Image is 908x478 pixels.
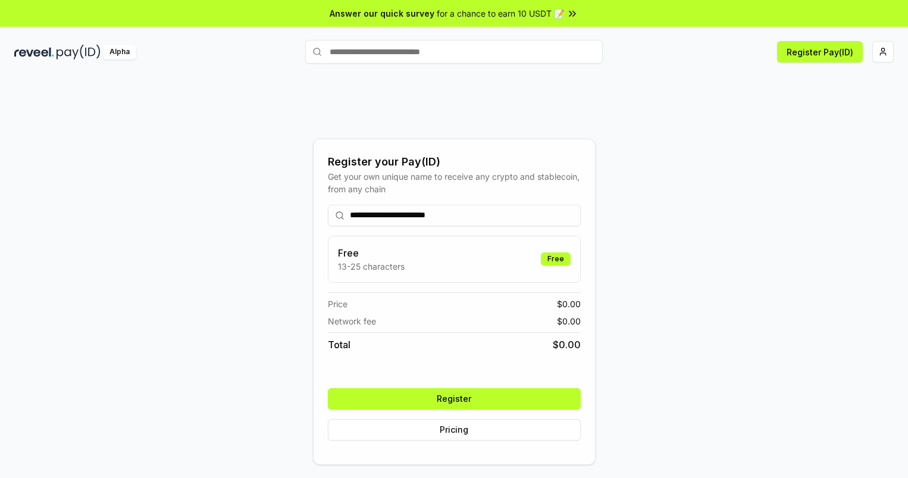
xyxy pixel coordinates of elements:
[328,388,581,410] button: Register
[777,41,863,63] button: Register Pay(ID)
[328,338,350,352] span: Total
[328,419,581,440] button: Pricing
[330,7,434,20] span: Answer our quick survey
[437,7,564,20] span: for a chance to earn 10 USDT 📝
[328,298,347,310] span: Price
[103,45,136,60] div: Alpha
[328,315,376,327] span: Network fee
[328,170,581,195] div: Get your own unique name to receive any crypto and stablecoin, from any chain
[338,246,405,260] h3: Free
[553,338,581,352] span: $ 0.00
[557,315,581,327] span: $ 0.00
[541,252,571,265] div: Free
[57,45,101,60] img: pay_id
[557,298,581,310] span: $ 0.00
[328,154,581,170] div: Register your Pay(ID)
[14,45,54,60] img: reveel_dark
[338,260,405,273] p: 13-25 characters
